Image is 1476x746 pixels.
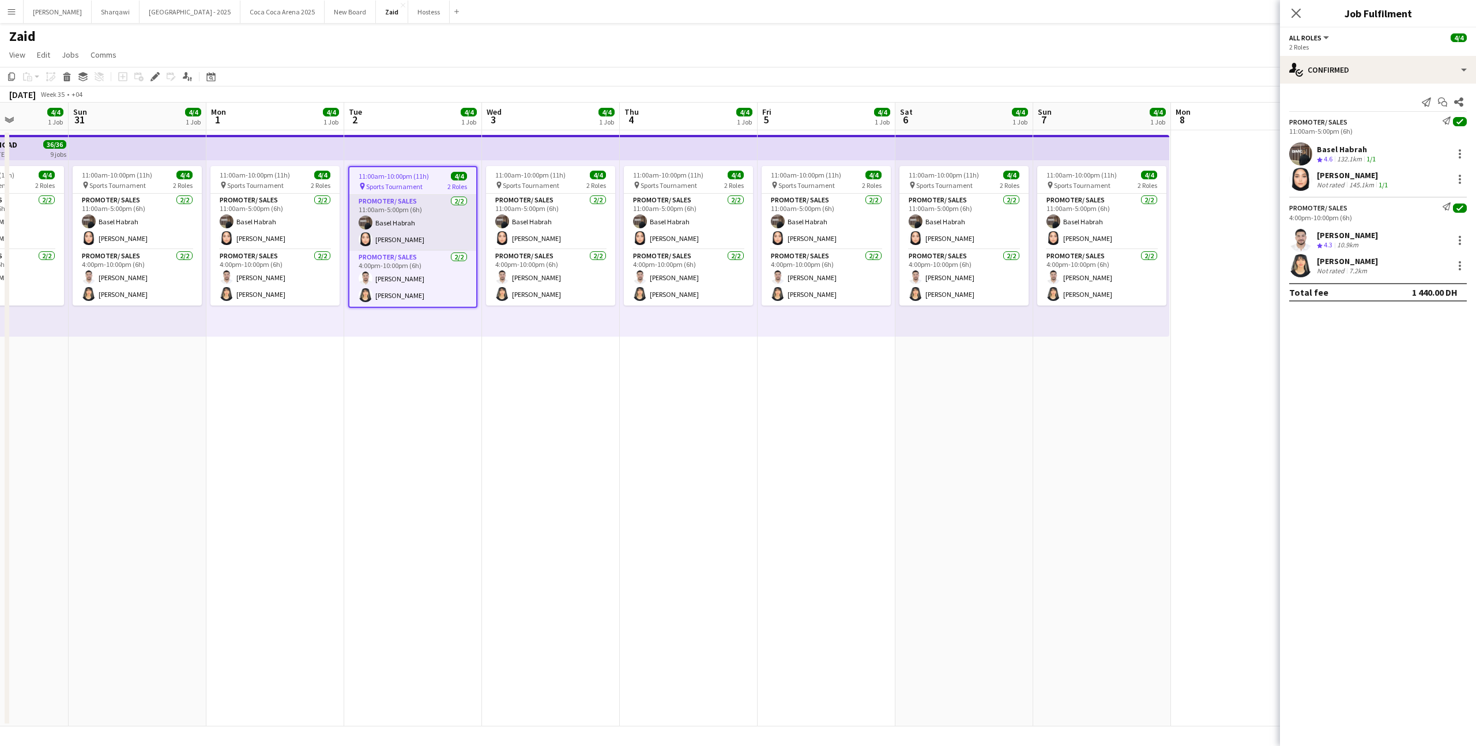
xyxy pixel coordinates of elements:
[311,181,330,190] span: 2 Roles
[486,250,615,306] app-card-role: Promoter/ Sales2/24:00pm-10:00pm (6h)[PERSON_NAME][PERSON_NAME]
[1036,113,1052,126] span: 7
[91,50,116,60] span: Comms
[1012,108,1028,116] span: 4/4
[624,194,753,250] app-card-role: Promoter/ Sales2/211:00am-5:00pm (6h)Basel Habrah[PERSON_NAME]
[35,181,55,190] span: 2 Roles
[898,113,913,126] span: 6
[1289,43,1467,51] div: 2 Roles
[865,171,882,179] span: 4/4
[762,194,891,250] app-card-role: Promoter/ Sales2/211:00am-5:00pm (6h)Basel Habrah[PERSON_NAME]
[641,181,697,190] span: Sports Tournament
[586,181,606,190] span: 2 Roles
[73,107,87,117] span: Sun
[1451,33,1467,42] span: 4/4
[185,108,201,116] span: 4/4
[349,251,476,307] app-card-role: Promoter/ Sales2/24:00pm-10:00pm (6h)[PERSON_NAME][PERSON_NAME]
[1347,266,1369,275] div: 7.2km
[599,118,614,126] div: 1 Job
[73,194,202,250] app-card-role: Promoter/ Sales2/211:00am-5:00pm (6h)Basel Habrah[PERSON_NAME]
[1280,56,1476,84] div: Confirmed
[899,166,1029,306] div: 11:00am-10:00pm (11h)4/4 Sports Tournament2 RolesPromoter/ Sales2/211:00am-5:00pm (6h)Basel Habra...
[1347,180,1376,189] div: 145.1km
[447,182,467,191] span: 2 Roles
[899,194,1029,250] app-card-role: Promoter/ Sales2/211:00am-5:00pm (6h)Basel Habrah[PERSON_NAME]
[43,140,66,149] span: 36/36
[9,50,25,60] span: View
[1038,107,1052,117] span: Sun
[728,171,744,179] span: 4/4
[210,166,340,306] app-job-card: 11:00am-10:00pm (11h)4/4 Sports Tournament2 RolesPromoter/ Sales2/211:00am-5:00pm (6h)Basel Habra...
[598,108,615,116] span: 4/4
[1289,287,1328,298] div: Total fee
[771,171,841,179] span: 11:00am-10:00pm (11h)
[900,107,913,117] span: Sat
[39,171,55,179] span: 4/4
[376,1,408,23] button: Zaid
[9,28,36,45] h1: Zaid
[89,181,146,190] span: Sports Tournament
[1046,171,1117,179] span: 11:00am-10:00pm (11h)
[1000,181,1019,190] span: 2 Roles
[73,250,202,306] app-card-role: Promoter/ Sales2/24:00pm-10:00pm (6h)[PERSON_NAME][PERSON_NAME]
[1037,166,1166,306] div: 11:00am-10:00pm (11h)4/4 Sports Tournament2 RolesPromoter/ Sales2/211:00am-5:00pm (6h)Basel Habra...
[325,1,376,23] button: New Board
[32,47,55,62] a: Edit
[623,113,639,126] span: 4
[760,113,771,126] span: 5
[487,107,502,117] span: Wed
[495,171,566,179] span: 11:00am-10:00pm (11h)
[48,118,63,126] div: 1 Job
[349,195,476,251] app-card-role: Promoter/ Sales2/211:00am-5:00pm (6h)Basel Habrah[PERSON_NAME]
[1289,33,1321,42] span: All roles
[1289,213,1467,222] div: 4:00pm-10:00pm (6h)
[461,108,477,116] span: 4/4
[909,171,979,179] span: 11:00am-10:00pm (11h)
[1317,256,1378,266] div: [PERSON_NAME]
[38,90,67,99] span: Week 35
[57,47,84,62] a: Jobs
[486,166,615,306] app-job-card: 11:00am-10:00pm (11h)4/4 Sports Tournament2 RolesPromoter/ Sales2/211:00am-5:00pm (6h)Basel Habra...
[73,166,202,306] app-job-card: 11:00am-10:00pm (11h)4/4 Sports Tournament2 RolesPromoter/ Sales2/211:00am-5:00pm (6h)Basel Habra...
[1280,6,1476,21] h3: Job Fulfilment
[485,113,502,126] span: 3
[633,171,703,179] span: 11:00am-10:00pm (11h)
[1379,180,1388,189] app-skills-label: 1/1
[92,1,140,23] button: Sharqawi
[210,250,340,306] app-card-role: Promoter/ Sales2/24:00pm-10:00pm (6h)[PERSON_NAME][PERSON_NAME]
[186,118,201,126] div: 1 Job
[1174,113,1191,126] span: 8
[314,171,330,179] span: 4/4
[874,108,890,116] span: 4/4
[736,108,752,116] span: 4/4
[1335,155,1364,164] div: 132.1km
[323,118,338,126] div: 1 Job
[1150,108,1166,116] span: 4/4
[451,172,467,180] span: 4/4
[1150,118,1165,126] div: 1 Job
[9,89,36,100] div: [DATE]
[1141,171,1157,179] span: 4/4
[71,113,87,126] span: 31
[1176,107,1191,117] span: Mon
[737,118,752,126] div: 1 Job
[82,171,152,179] span: 11:00am-10:00pm (11h)
[366,182,423,191] span: Sports Tournament
[503,181,559,190] span: Sports Tournament
[762,166,891,306] app-job-card: 11:00am-10:00pm (11h)4/4 Sports Tournament2 RolesPromoter/ Sales2/211:00am-5:00pm (6h)Basel Habra...
[624,166,753,306] div: 11:00am-10:00pm (11h)4/4 Sports Tournament2 RolesPromoter/ Sales2/211:00am-5:00pm (6h)Basel Habra...
[140,1,240,23] button: [GEOGRAPHIC_DATA] - 2025
[1012,118,1027,126] div: 1 Job
[778,181,835,190] span: Sports Tournament
[1317,230,1378,240] div: [PERSON_NAME]
[1335,240,1361,250] div: 10.9km
[86,47,121,62] a: Comms
[220,171,290,179] span: 11:00am-10:00pm (11h)
[1054,181,1110,190] span: Sports Tournament
[71,90,82,99] div: +04
[209,113,226,126] span: 1
[461,118,476,126] div: 1 Job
